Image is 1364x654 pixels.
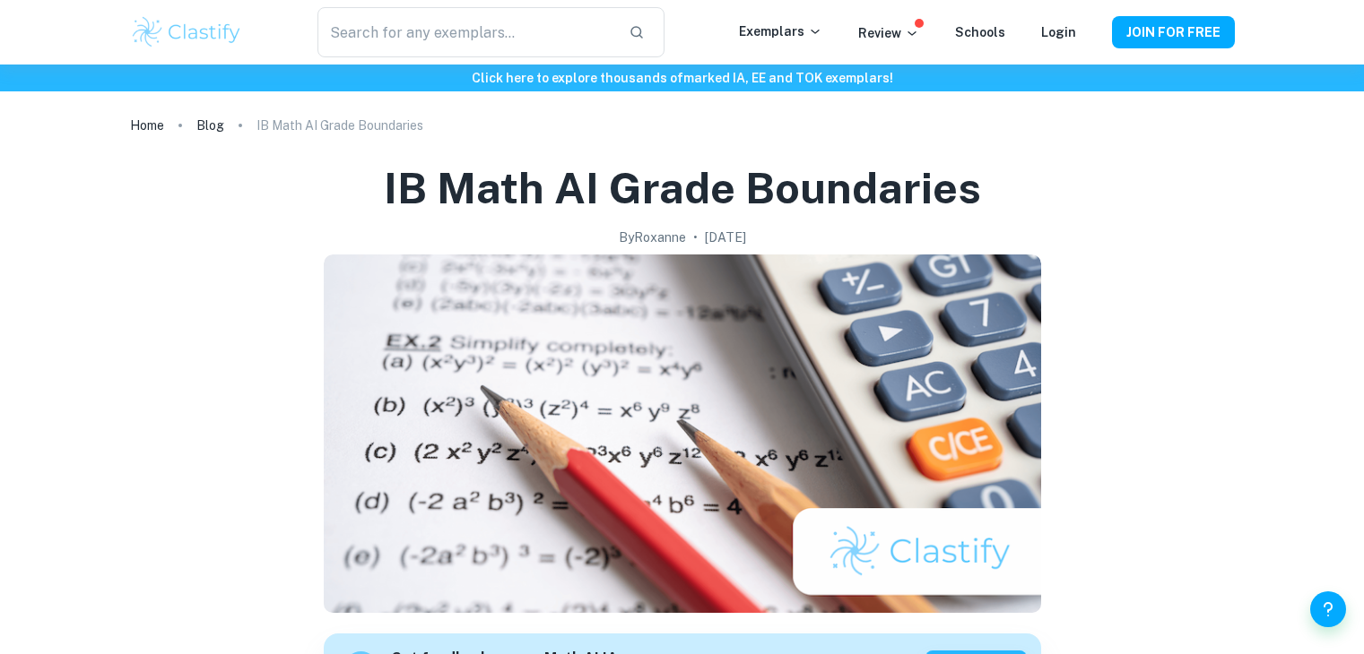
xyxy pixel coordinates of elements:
[384,159,981,217] h1: IB Math AI Grade Boundaries
[196,113,224,138] a: Blog
[858,23,919,43] p: Review
[317,7,613,57] input: Search for any exemplars...
[955,25,1005,39] a: Schools
[1310,591,1346,627] button: Help and Feedback
[693,228,698,247] p: •
[4,68,1360,88] h6: Click here to explore thousands of marked IA, EE and TOK exemplars !
[130,113,164,138] a: Home
[619,228,686,247] h2: By Roxanne
[739,22,822,41] p: Exemplars
[324,254,1041,613] img: IB Math AI Grade Boundaries cover image
[130,14,244,50] img: Clastify logo
[256,116,423,135] p: IB Math AI Grade Boundaries
[705,228,746,247] h2: [DATE]
[1112,16,1235,48] button: JOIN FOR FREE
[1041,25,1076,39] a: Login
